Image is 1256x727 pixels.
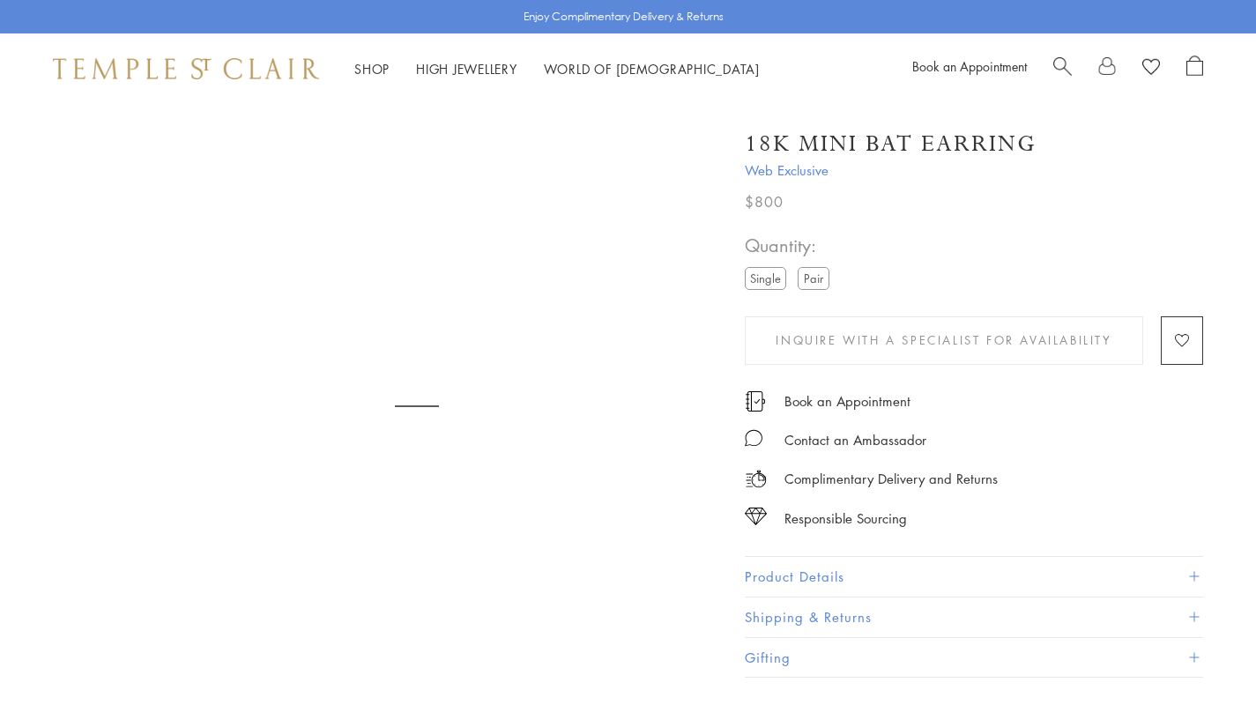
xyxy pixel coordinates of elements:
nav: Main navigation [354,58,760,80]
a: ShopShop [354,60,390,78]
span: $800 [745,190,784,213]
a: View Wishlist [1142,56,1160,82]
button: Gifting [745,638,1203,678]
iframe: Gorgias live chat messenger [1168,644,1238,709]
button: Shipping & Returns [745,597,1203,637]
label: Single [745,267,786,289]
button: Product Details [745,557,1203,597]
img: icon_appointment.svg [745,391,766,412]
a: Book an Appointment [912,57,1027,75]
label: Pair [798,267,829,289]
span: Web Exclusive [745,159,1203,182]
p: Enjoy Complimentary Delivery & Returns [524,8,724,26]
div: Responsible Sourcing [784,508,907,530]
a: Open Shopping Bag [1186,56,1203,82]
img: icon_sourcing.svg [745,508,767,525]
button: Inquire With A Specialist for Availability [745,316,1143,365]
img: icon_delivery.svg [745,468,767,490]
div: Contact an Ambassador [784,429,926,451]
span: Quantity: [745,231,836,260]
a: World of [DEMOGRAPHIC_DATA]World of [DEMOGRAPHIC_DATA] [544,60,760,78]
img: Temple St. Clair [53,58,319,79]
img: MessageIcon-01_2.svg [745,429,762,447]
h1: 18K Mini Bat Earring [745,129,1037,159]
a: High JewelleryHigh Jewellery [416,60,517,78]
a: Book an Appointment [784,391,910,411]
span: Inquire With A Specialist for Availability [776,330,1111,350]
p: Complimentary Delivery and Returns [784,468,998,490]
a: Search [1053,56,1072,82]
